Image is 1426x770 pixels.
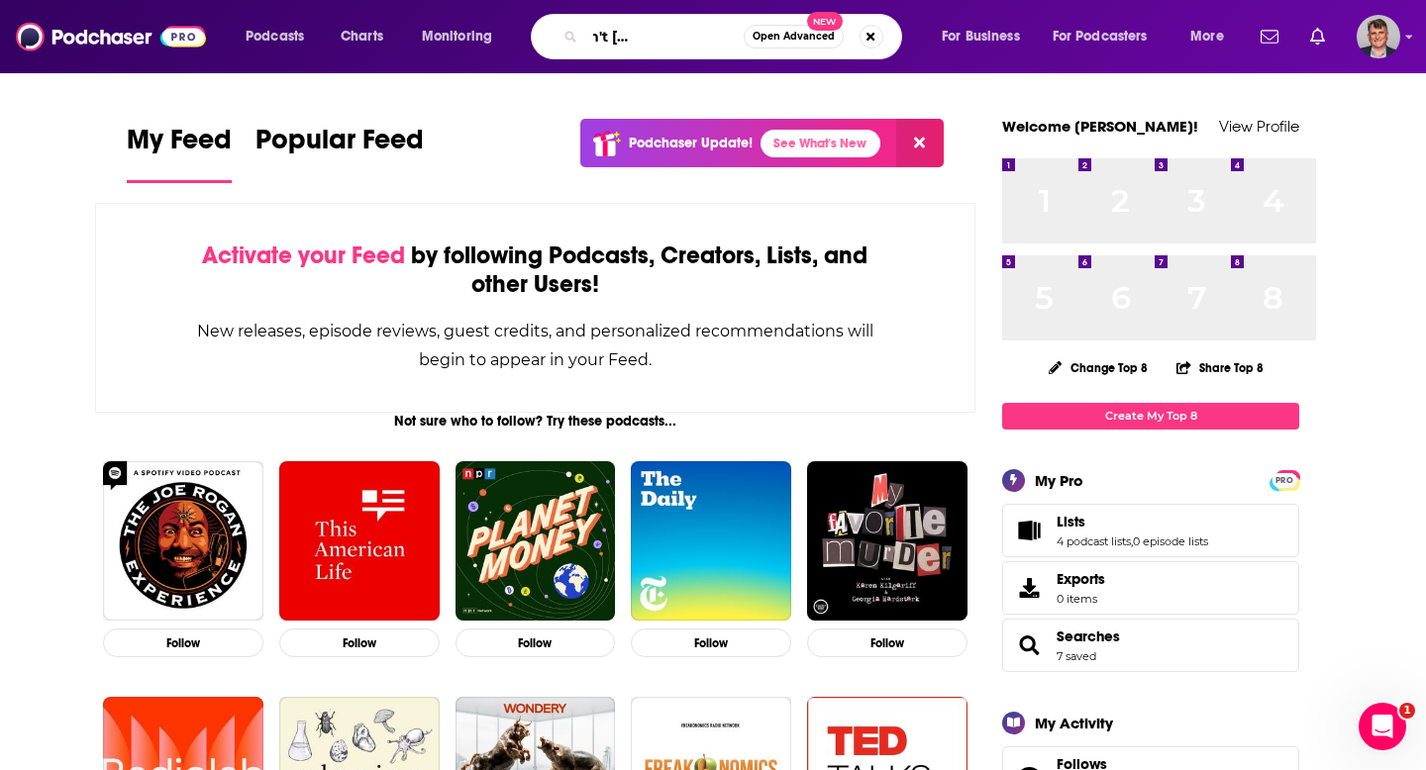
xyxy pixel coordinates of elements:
[1057,534,1131,548] a: 4 podcast lists
[328,21,395,52] a: Charts
[422,23,492,50] span: Monitoring
[1040,21,1176,52] button: open menu
[1009,517,1049,544] a: Lists
[1359,703,1406,750] iframe: Intercom live chat
[631,461,791,622] img: The Daily
[550,14,921,59] div: Search podcasts, credits, & more...
[255,123,424,183] a: Popular Feed
[255,123,424,168] span: Popular Feed
[103,628,263,657] button: Follow
[585,21,744,52] input: Search podcasts, credits, & more...
[456,628,616,657] button: Follow
[1357,15,1400,58] span: Logged in as AndyShane
[1131,534,1133,548] span: ,
[1002,504,1299,557] span: Lists
[16,18,206,55] img: Podchaser - Follow, Share and Rate Podcasts
[807,461,968,622] img: My Favorite Murder with Karen Kilgariff and Georgia Hardstark
[1037,355,1160,380] button: Change Top 8
[1002,619,1299,672] span: Searches
[246,23,304,50] span: Podcasts
[1057,513,1085,530] span: Lists
[807,628,968,657] button: Follow
[1057,649,1096,663] a: 7 saved
[1002,403,1299,430] a: Create My Top 8
[279,628,440,657] button: Follow
[1057,570,1105,588] span: Exports
[127,123,232,168] span: My Feed
[127,123,232,183] a: My Feed
[103,461,263,622] img: The Joe Rogan Experience
[1009,574,1049,602] span: Exports
[1253,20,1286,53] a: Show notifications dropdown
[408,21,518,52] button: open menu
[1057,592,1105,606] span: 0 items
[1002,561,1299,615] a: Exports
[1057,627,1120,645] a: Searches
[1357,15,1400,58] img: User Profile
[95,413,975,430] div: Not sure who to follow? Try these podcasts...
[1053,23,1148,50] span: For Podcasters
[928,21,1045,52] button: open menu
[1399,703,1415,719] span: 1
[341,23,383,50] span: Charts
[761,130,880,157] a: See What's New
[1133,534,1208,548] a: 0 episode lists
[807,12,843,31] span: New
[195,241,875,299] div: by following Podcasts, Creators, Lists, and other Users!
[1357,15,1400,58] button: Show profile menu
[1175,348,1265,387] button: Share Top 8
[1035,714,1113,732] div: My Activity
[1176,21,1249,52] button: open menu
[456,461,616,622] img: Planet Money
[195,317,875,374] div: New releases, episode reviews, guest credits, and personalized recommendations will begin to appe...
[202,241,405,270] span: Activate your Feed
[1035,471,1083,490] div: My Pro
[1190,23,1224,50] span: More
[1009,631,1049,659] a: Searches
[631,628,791,657] button: Follow
[1273,471,1296,486] a: PRO
[744,25,844,48] button: Open AdvancedNew
[232,21,330,52] button: open menu
[1302,20,1333,53] a: Show notifications dropdown
[1002,117,1198,136] a: Welcome [PERSON_NAME]!
[279,461,440,622] img: This American Life
[1273,473,1296,488] span: PRO
[1219,117,1299,136] a: View Profile
[629,135,753,151] p: Podchaser Update!
[942,23,1020,50] span: For Business
[1057,513,1208,530] a: Lists
[753,32,835,42] span: Open Advanced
